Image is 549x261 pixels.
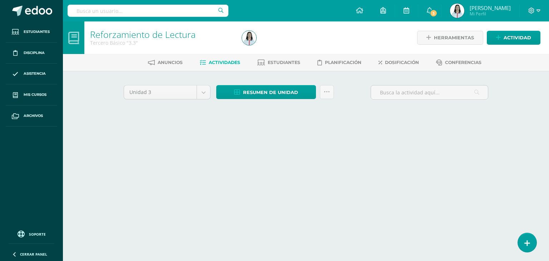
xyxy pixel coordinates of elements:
[430,9,437,17] span: 3
[379,57,419,68] a: Dosificación
[90,29,233,39] h1: Reforzamiento de Lectura
[257,57,300,68] a: Estudiantes
[124,85,210,99] a: Unidad 3
[445,60,481,65] span: Conferencias
[216,85,316,99] a: Resumen de unidad
[243,86,298,99] span: Resumen de unidad
[148,57,183,68] a: Anuncios
[68,5,228,17] input: Busca un usuario...
[158,60,183,65] span: Anuncios
[129,85,191,99] span: Unidad 3
[470,11,511,17] span: Mi Perfil
[268,60,300,65] span: Estudiantes
[90,28,196,40] a: Reforzamiento de Lectura
[20,252,47,257] span: Cerrar panel
[6,105,57,127] a: Archivos
[24,29,50,35] span: Estudiantes
[504,31,531,44] span: Actividad
[90,39,233,46] div: Tercero Básico '3.3'
[242,31,256,45] img: dc1ec937832883e215a6bf5b4552f556.png
[6,43,57,64] a: Disciplina
[200,57,240,68] a: Actividades
[24,50,45,56] span: Disciplina
[24,92,46,98] span: Mis cursos
[450,4,464,18] img: dc1ec937832883e215a6bf5b4552f556.png
[6,84,57,105] a: Mis cursos
[24,71,46,77] span: Asistencia
[9,229,54,238] a: Soporte
[317,57,361,68] a: Planificación
[6,21,57,43] a: Estudiantes
[29,232,46,237] span: Soporte
[487,31,540,45] a: Actividad
[325,60,361,65] span: Planificación
[6,64,57,85] a: Asistencia
[24,113,43,119] span: Archivos
[436,57,481,68] a: Conferencias
[371,85,488,99] input: Busca la actividad aquí...
[417,31,483,45] a: Herramientas
[434,31,474,44] span: Herramientas
[209,60,240,65] span: Actividades
[470,4,511,11] span: [PERSON_NAME]
[385,60,419,65] span: Dosificación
